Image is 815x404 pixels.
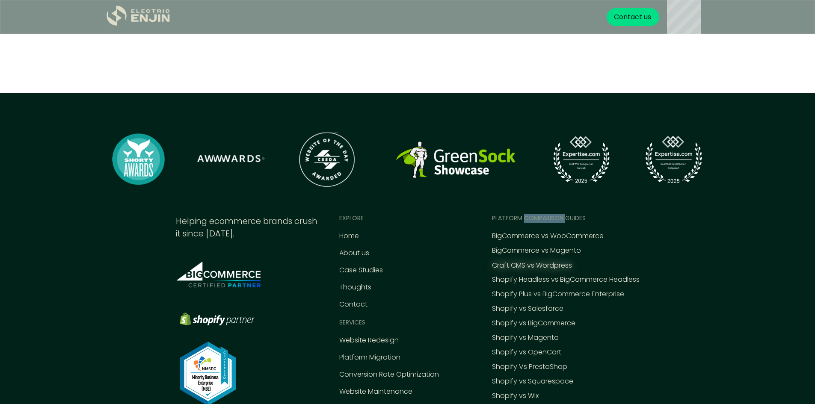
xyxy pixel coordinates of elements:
a: Shopify vs Magento [492,333,559,343]
a: home [107,6,171,29]
div: Platform comparison Guides [492,214,586,223]
a: Contact [339,299,367,310]
a: Thoughts [339,282,371,292]
a: Conversion Rate Optimization [339,369,439,380]
a: Shopify Headless vs BigCommerce Headless [492,274,640,285]
a: BigCommerce vs WooCommerce [492,231,604,241]
a: Contact us [607,8,659,26]
a: Shopify vs Salesforce [492,304,563,314]
a: Shopify Plus vs BigCommerce Enterprise [492,289,624,299]
a: Shopify Vs PrestaShop [492,362,567,372]
a: About us [339,248,369,258]
a: Shopify vs OpenCart [492,347,561,357]
a: Website Redesign [339,335,399,345]
a: Case Studies [339,265,383,275]
div: Helping ecommerce brands crush it since [DATE]. [176,215,319,240]
a: Website Maintenance [339,386,412,397]
a: Craft CMS vs Wordpress [492,260,572,271]
a: BigCommerce vs Magento [492,245,581,256]
a: Shopify vs Squarespace [492,376,573,386]
div: EXPLORE [339,214,364,223]
a: Shopify vs BigCommerce [492,318,575,328]
a: Shopify vs Wix [492,391,539,401]
div: Services [339,318,365,327]
a: Home [339,231,359,241]
a: Platform Migration [339,352,400,363]
div: Contact us [614,12,651,22]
